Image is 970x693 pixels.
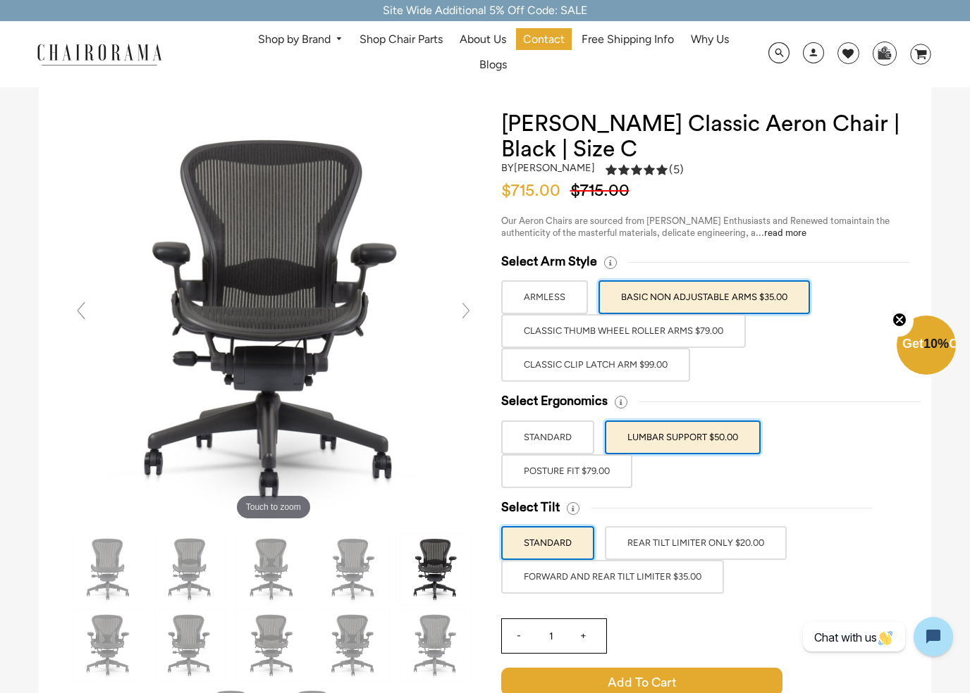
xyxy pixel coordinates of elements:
[669,163,684,177] span: (5)
[460,32,506,47] span: About Us
[319,610,389,680] img: Herman Miller Classic Aeron Chair | Black | Size C - chairorama
[501,454,632,488] label: POSTURE FIT $79.00
[453,28,513,50] a: About Us
[501,254,597,270] span: Select Arm Style
[73,610,144,680] img: Herman Miller Classic Aeron Chair | Black | Size C - chairorama
[319,534,389,604] img: Herman Miller Classic Aeron Chair | Black | Size C - chairorama
[230,28,756,80] nav: DesktopNavigation
[29,42,170,66] img: chairorama
[237,534,307,604] img: Herman Miller Classic Aeron Chair | Black | Size C - chairorama
[67,111,479,523] img: DSC_4998_db2d6ebf-f5c2-42ec-9d25-c0644295a958_grande.jpg
[516,28,572,50] a: Contact
[501,499,560,516] span: Select Tilt
[501,162,595,174] h2: by
[501,560,724,594] label: FORWARD AND REAR TILT LIMITER $35.00
[514,161,595,174] a: [PERSON_NAME]
[684,28,736,50] a: Why Us
[400,534,471,604] img: Herman Miller Classic Aeron Chair | Black | Size C - chairorama
[570,182,637,199] span: $715.00
[691,32,729,47] span: Why Us
[501,314,746,348] label: Classic Thumb Wheel Roller Arms $79.00
[501,348,690,382] label: Classic Clip Latch Arm $99.00
[575,28,681,50] a: Free Shipping Info
[400,610,471,680] img: Herman Miller Classic Aeron Chair | Black | Size C - chairorama
[251,29,350,51] a: Shop by Brand
[502,619,536,653] input: -
[605,420,761,454] label: LUMBAR SUPPORT $50.00
[923,337,949,351] span: 10%
[501,280,588,314] label: ARMLESS
[501,393,608,409] span: Select Ergonomics
[567,619,601,653] input: +
[873,42,895,63] img: WhatsApp_Image_2024-07-12_at_16.23.01.webp
[472,54,514,76] a: Blogs
[501,526,594,560] label: STANDARD
[885,304,914,337] button: Close teaser
[479,58,507,73] span: Blogs
[501,111,903,162] h1: [PERSON_NAME] Classic Aeron Chair | Black | Size C
[606,162,684,181] a: 5.0 rating (5 votes)
[606,162,684,177] div: 5.0 rating (5 votes)
[523,32,565,47] span: Contact
[582,32,674,47] span: Free Shipping Info
[237,610,307,680] img: Herman Miller Classic Aeron Chair | Black | Size C - chairorama
[897,317,956,376] div: Get10%OffClose teaser
[360,32,443,47] span: Shop Chair Parts
[501,182,567,199] span: $715.00
[764,228,806,237] a: read more
[67,310,479,323] a: Touch to zoom
[598,280,810,314] label: BASIC NON ADJUSTABLE ARMS $35.00
[73,534,144,604] img: Herman Miller Classic Aeron Chair | Black | Size C - chairorama
[352,28,450,50] a: Shop Chair Parts
[501,420,594,454] label: STANDARD
[902,337,967,351] span: Get Off
[155,534,226,604] img: Herman Miller Classic Aeron Chair | Black | Size C - chairorama
[605,526,787,560] label: REAR TILT LIMITER ONLY $20.00
[155,610,226,680] img: Herman Miller Classic Aeron Chair | Black | Size C - chairorama
[501,216,839,225] span: Our Aeron Chairs are sourced from [PERSON_NAME] Enthusiasts and Renewed to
